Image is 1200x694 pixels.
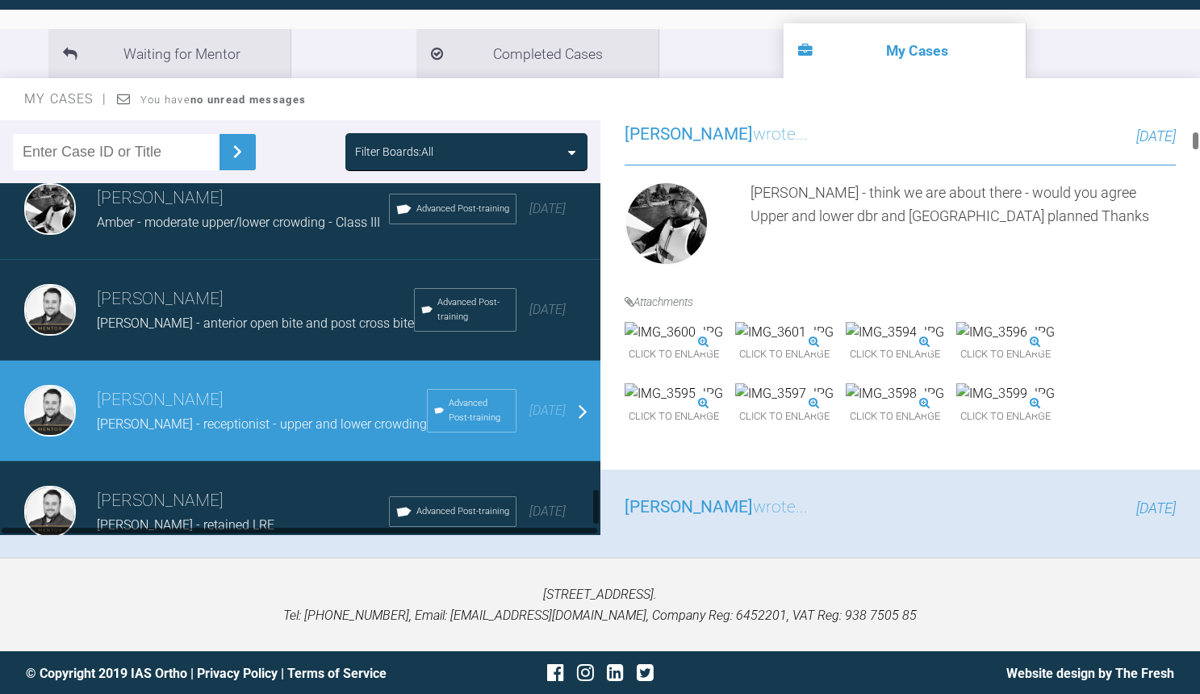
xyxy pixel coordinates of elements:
[784,23,1026,78] li: My Cases
[735,383,834,404] img: IMG_3597.JPG
[625,322,723,343] img: IMG_3600.JPG
[529,403,566,418] span: [DATE]
[956,342,1055,367] span: Click to enlarge
[529,201,566,216] span: [DATE]
[846,383,944,404] img: IMG_3598.JPG
[956,383,1055,404] img: IMG_3599.JPG
[735,322,834,343] img: IMG_3601.JPG
[416,504,509,519] span: Advanced Post-training
[625,182,709,265] img: David Birkin
[190,94,306,106] strong: no unread messages
[355,143,433,161] div: Filter Boards: All
[24,284,76,336] img: Greg Souster
[26,584,1174,625] p: [STREET_ADDRESS]. Tel: [PHONE_NUMBER], Email: [EMAIL_ADDRESS][DOMAIN_NAME], Company Reg: 6452201,...
[97,316,414,331] span: [PERSON_NAME] - anterior open bite and post cross bite
[956,404,1055,429] span: Click to enlarge
[97,387,427,414] h3: [PERSON_NAME]
[24,486,76,537] img: Greg Souster
[416,202,509,216] span: Advanced Post-training
[846,322,944,343] img: IMG_3594.JPG
[751,182,1177,272] div: [PERSON_NAME] - think we are about there - would you agree Upper and lower dbr and [GEOGRAPHIC_DA...
[735,342,834,367] span: Click to enlarge
[529,302,566,317] span: [DATE]
[24,385,76,437] img: Greg Souster
[97,517,274,533] span: [PERSON_NAME] - retained LRE
[97,286,414,313] h3: [PERSON_NAME]
[625,404,723,429] span: Click to enlarge
[625,121,808,148] h3: wrote...
[625,497,753,516] span: [PERSON_NAME]
[97,416,427,432] span: [PERSON_NAME] - receptionist - upper and lower crowding
[140,94,306,106] span: You have
[97,487,389,515] h3: [PERSON_NAME]
[287,666,387,681] a: Terms of Service
[625,383,723,404] img: IMG_3595.JPG
[529,504,566,519] span: [DATE]
[625,494,808,521] h3: wrote...
[625,293,1177,311] h4: Attachments
[97,185,389,212] h3: [PERSON_NAME]
[48,29,291,78] li: Waiting for Mentor
[1136,500,1176,516] span: [DATE]
[625,124,753,144] span: [PERSON_NAME]
[956,322,1055,343] img: IMG_3596.JPG
[97,215,380,230] span: Amber - moderate upper/lower crowding - Class III
[24,91,107,107] span: My Cases
[1136,128,1176,144] span: [DATE]
[1006,666,1174,681] a: Website design by The Fresh
[625,342,723,367] span: Click to enlarge
[13,134,220,170] input: Enter Case ID or Title
[224,139,250,165] img: chevronRight.28bd32b0.svg
[416,29,659,78] li: Completed Cases
[846,342,944,367] span: Click to enlarge
[24,183,76,235] img: David Birkin
[26,663,408,684] div: © Copyright 2019 IAS Ortho | |
[449,396,509,425] span: Advanced Post-training
[846,404,944,429] span: Click to enlarge
[437,295,508,324] span: Advanced Post-training
[197,666,278,681] a: Privacy Policy
[735,404,834,429] span: Click to enlarge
